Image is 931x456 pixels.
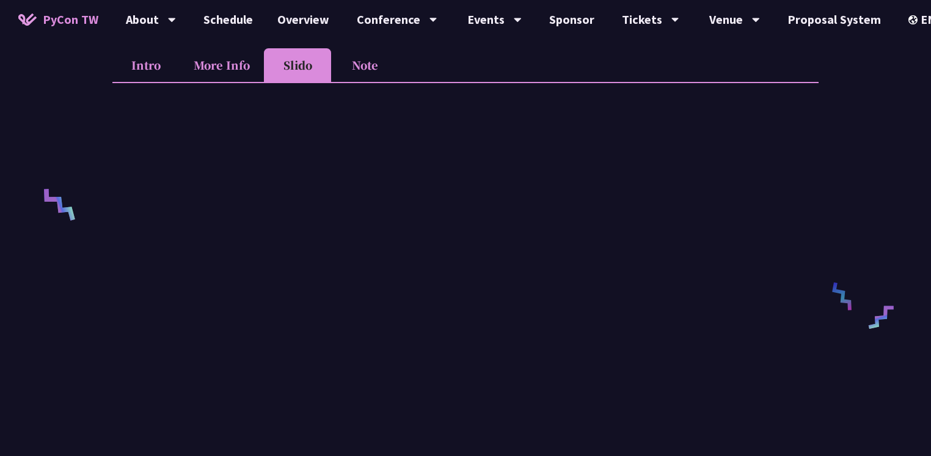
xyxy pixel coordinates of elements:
[180,48,264,82] li: More Info
[18,13,37,26] img: Home icon of PyCon TW 2025
[264,48,331,82] li: Slido
[6,4,111,35] a: PyCon TW
[331,48,398,82] li: Note
[43,10,98,29] span: PyCon TW
[908,15,921,24] img: Locale Icon
[112,48,180,82] li: Intro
